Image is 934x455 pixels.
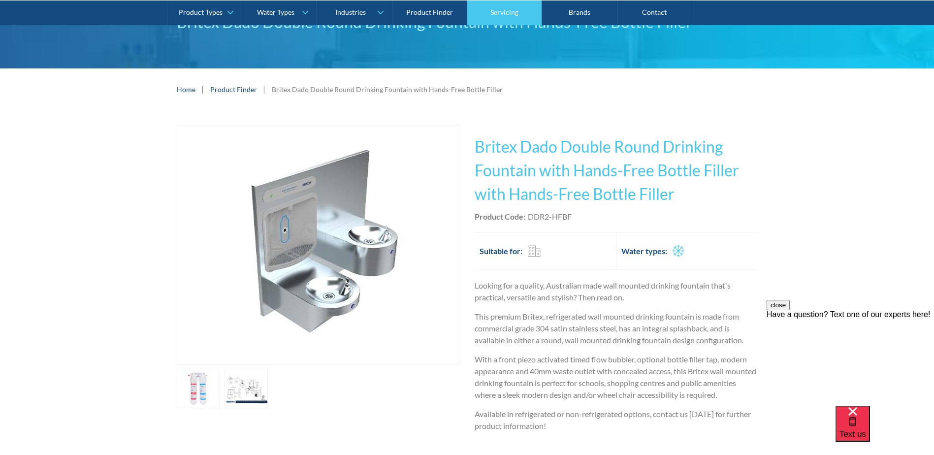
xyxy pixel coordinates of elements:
p: ‍ [475,439,758,451]
p: With a front piezo activated timed flow bubbler, optional bottle filler tap, modern appearance an... [475,354,758,401]
p: This premium Britex, refrigerated wall mounted drinking fountain is made from commercial grade 30... [475,311,758,346]
div: DDR2-HFBF [528,211,572,223]
p: Available in refrigerated or non-refrigerated options, contact us [DATE] for further product info... [475,408,758,432]
div: | [262,83,267,95]
div: Water Types [257,8,294,16]
a: Home [177,84,195,95]
p: Looking for a quality, Australian made wall mounted drinking fountain that's practical, versatile... [475,280,758,303]
div: Product Types [179,8,223,16]
div: Britex Dado Double Round Drinking Fountain with Hands-Free Bottle Filler [272,84,503,95]
h1: Britex Dado Double Round Drinking Fountain with Hands-Free Bottle Filler with Hands-Free Bottle F... [475,135,758,206]
h2: Water types: [621,245,667,257]
div: | [200,83,205,95]
iframe: podium webchat widget bubble [836,406,934,455]
a: open lightbox [177,370,220,409]
img: Britex Dado Double Round Drinking Fountain with Hands-Free Bottle Filler [199,126,438,364]
a: Product Finder [210,84,257,95]
iframe: podium webchat widget prompt [767,300,934,418]
a: open lightbox [177,125,460,365]
a: open lightbox [225,370,268,409]
strong: Product Code: [475,212,525,221]
h2: Suitable for: [480,245,522,257]
div: Industries [335,8,366,16]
